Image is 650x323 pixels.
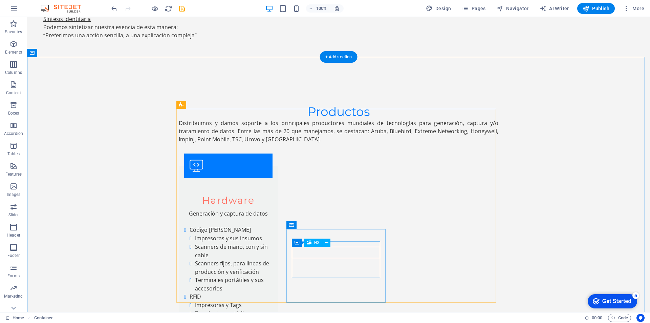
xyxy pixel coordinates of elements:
[611,314,628,322] span: Code
[8,212,19,218] p: Slider
[8,110,19,116] p: Boxes
[314,241,319,245] span: H3
[110,5,118,13] i: Undo: Edit headline (Ctrl+Z)
[4,294,23,299] p: Marketing
[4,131,23,136] p: Accordion
[537,3,572,14] button: AI Writer
[636,314,645,322] button: Usercentrics
[306,4,330,13] button: 100%
[462,5,485,12] span: Pages
[426,5,451,12] span: Design
[5,49,22,55] p: Elements
[178,4,186,13] button: save
[5,171,22,177] p: Features
[164,4,172,13] button: reload
[423,3,454,14] button: Design
[316,4,327,13] h6: 100%
[597,315,598,320] span: :
[20,7,49,14] div: Get Started
[334,5,340,12] i: On resize automatically adjust zoom level to fit chosen device.
[320,51,357,63] div: + Add section
[459,3,488,14] button: Pages
[497,5,529,12] span: Navigator
[577,3,615,14] button: Publish
[6,90,21,96] p: Content
[7,151,20,157] p: Tables
[50,1,57,8] div: 5
[110,4,118,13] button: undo
[585,314,603,322] h6: Session time
[592,314,602,322] span: 00 00
[165,5,172,13] i: Reload page
[423,3,454,14] div: Design (Ctrl+Alt+Y)
[5,3,55,18] div: Get Started 5 items remaining, 0% complete
[7,253,20,258] p: Footer
[5,70,22,75] p: Columns
[623,5,644,12] span: More
[540,5,569,12] span: AI Writer
[5,314,24,322] a: Click to cancel selection. Double-click to open Pages
[151,4,159,13] button: Click here to leave preview mode and continue editing
[7,192,21,197] p: Images
[620,3,647,14] button: More
[608,314,631,322] button: Code
[494,3,532,14] button: Navigator
[583,5,609,12] span: Publish
[39,4,90,13] img: Editor Logo
[5,29,22,35] p: Favorites
[7,273,20,279] p: Forms
[34,314,53,322] span: Click to select. Double-click to edit
[34,314,53,322] nav: breadcrumb
[178,5,186,13] i: Save (Ctrl+S)
[7,233,20,238] p: Header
